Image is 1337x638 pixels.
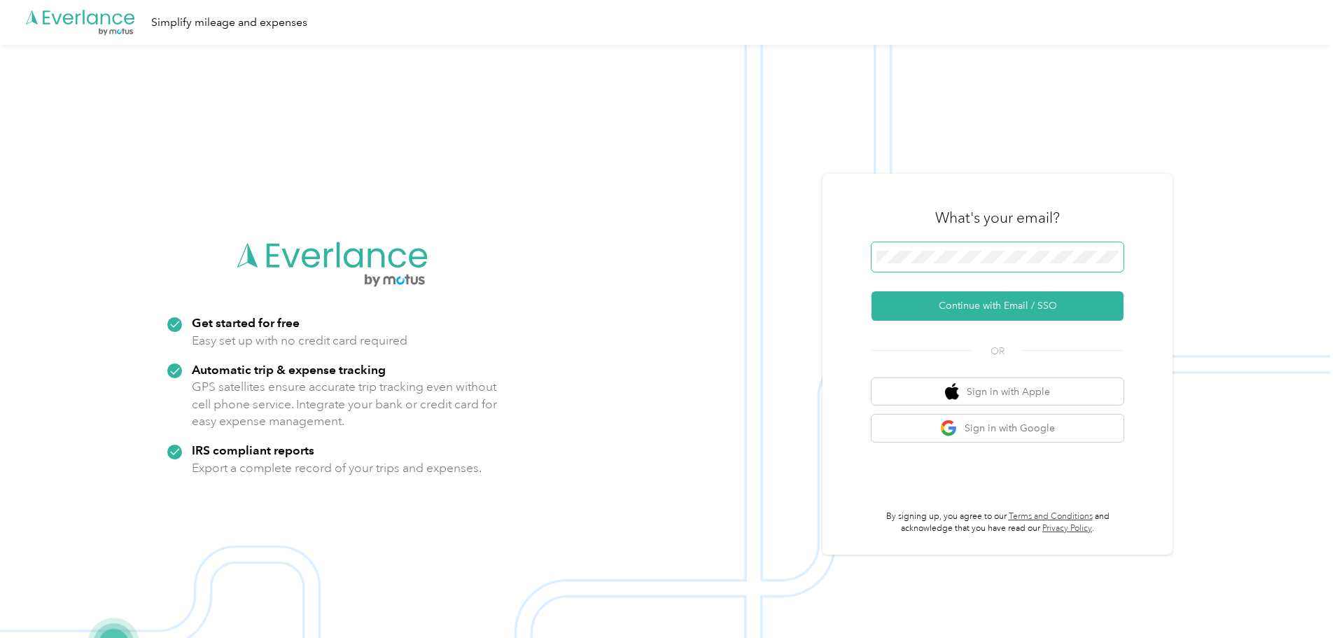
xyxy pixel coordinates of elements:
[940,419,958,437] img: google logo
[192,332,407,349] p: Easy set up with no credit card required
[1009,511,1093,522] a: Terms and Conditions
[871,415,1123,442] button: google logoSign in with Google
[1042,523,1092,534] a: Privacy Policy
[871,291,1123,321] button: Continue with Email / SSO
[871,511,1123,535] p: By signing up, you agree to our and acknowledge that you have read our .
[871,378,1123,405] button: apple logoSign in with Apple
[192,459,482,477] p: Export a complete record of your trips and expenses.
[945,383,959,401] img: apple logo
[192,362,386,377] strong: Automatic trip & expense tracking
[151,14,307,32] div: Simplify mileage and expenses
[935,208,1060,228] h3: What's your email?
[192,443,314,457] strong: IRS compliant reports
[973,344,1022,359] span: OR
[192,315,300,330] strong: Get started for free
[192,378,498,430] p: GPS satellites ensure accurate trip tracking even without cell phone service. Integrate your bank...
